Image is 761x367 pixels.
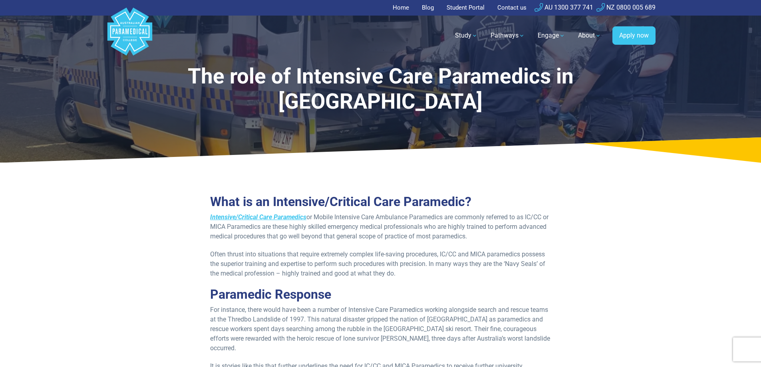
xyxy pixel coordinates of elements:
p: or Mobile Intensive Care Ambulance Paramedics are commonly referred to as IC/CC or MICA Paramedic... [210,212,551,241]
a: Australian Paramedical College [106,16,154,56]
a: Apply now [612,26,656,45]
a: Engage [533,24,570,47]
a: AU 1300 377 741 [534,4,593,11]
p: Often thrust into situations that require extremely complex life-saving procedures, IC/CC and MIC... [210,250,551,278]
a: Study [450,24,483,47]
a: About [573,24,606,47]
p: For instance, there would have been a number of Intensive Care Paramedics working alongside searc... [210,305,551,353]
a: Pathways [486,24,530,47]
h2: Paramedic Response [210,287,551,302]
a: Intensive/Critical Care Paramedics [210,213,306,221]
h2: What is an Intensive/Critical Care Paramedic? [210,194,551,209]
h1: The role of Intensive Care Paramedics in [GEOGRAPHIC_DATA] [175,64,587,115]
a: NZ 0800 005 689 [596,4,656,11]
